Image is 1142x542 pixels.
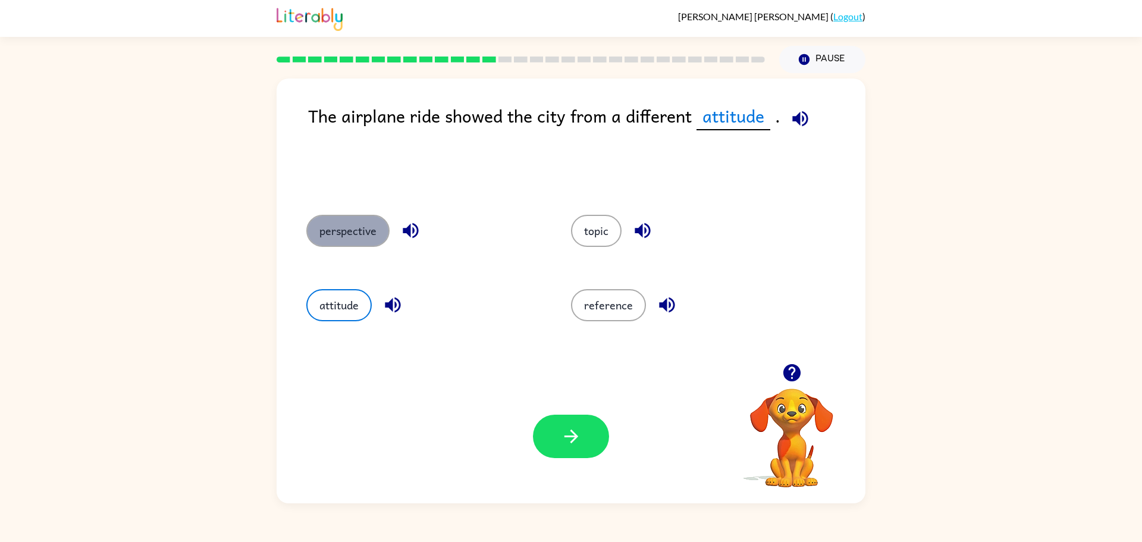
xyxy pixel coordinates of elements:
[697,102,770,130] span: attitude
[571,215,622,247] button: topic
[306,215,390,247] button: perspective
[571,289,646,321] button: reference
[678,11,865,22] div: ( )
[277,5,343,31] img: Literably
[732,370,851,489] video: Your browser must support playing .mp4 files to use Literably. Please try using another browser.
[308,102,865,191] div: The airplane ride showed the city from a different .
[833,11,862,22] a: Logout
[306,289,372,321] button: attitude
[779,46,865,73] button: Pause
[678,11,830,22] span: [PERSON_NAME] [PERSON_NAME]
